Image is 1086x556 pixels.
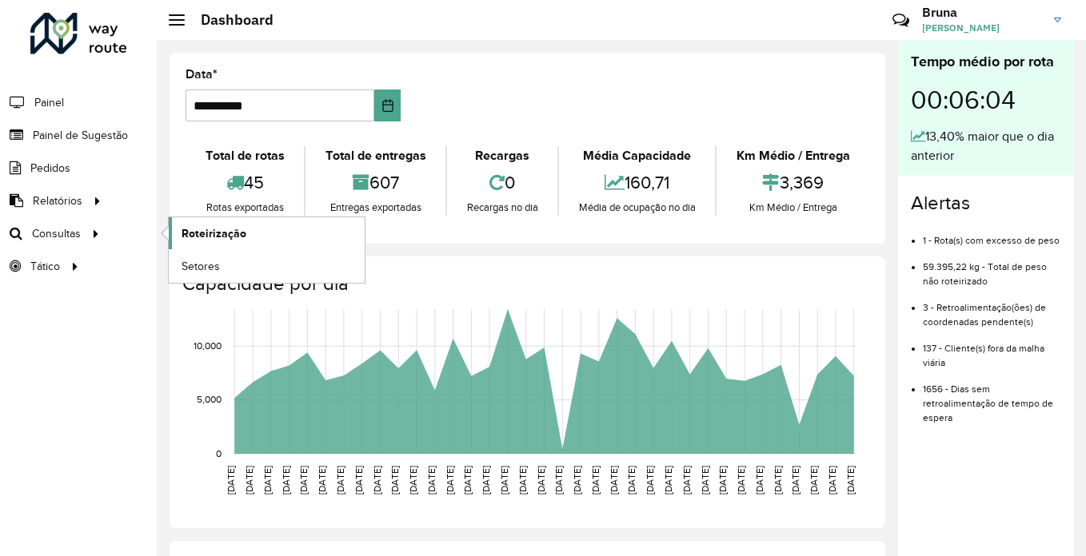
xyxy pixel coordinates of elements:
[923,248,1061,288] li: 59.395,22 kg - Total de peso não roteirizado
[563,146,711,165] div: Média Capacidade
[845,466,856,494] text: [DATE]
[226,466,236,494] text: [DATE]
[197,395,222,405] text: 5,000
[309,200,441,216] div: Entregas exportadas
[721,200,865,216] div: Km Médio / Entrega
[721,165,865,200] div: 3,369
[185,11,273,29] h2: Dashboard
[353,466,364,494] text: [DATE]
[194,340,222,351] text: 10,000
[451,146,553,165] div: Recargas
[572,466,582,494] text: [DATE]
[190,165,300,200] div: 45
[663,466,673,494] text: [DATE]
[32,225,81,242] span: Consultas
[922,21,1042,35] span: [PERSON_NAME]
[182,225,246,242] span: Roteirização
[169,217,365,249] a: Roteirização
[262,466,273,494] text: [DATE]
[374,89,401,121] button: Choose Date
[553,466,564,494] text: [DATE]
[884,3,918,38] a: Contato Rápido
[408,466,418,494] text: [DATE]
[923,288,1061,329] li: 3 - Retroalimentação(ões) de coordenadas pendente(s)
[216,448,222,459] text: 0
[911,192,1061,215] h4: Alertas
[481,466,491,494] text: [DATE]
[736,466,746,494] text: [DATE]
[923,370,1061,425] li: 1656 - Dias sem retroalimentação de tempo de espera
[645,466,655,494] text: [DATE]
[309,165,441,200] div: 607
[190,200,300,216] div: Rotas exportadas
[186,65,218,84] label: Data
[590,466,601,494] text: [DATE]
[33,127,128,144] span: Painel de Sugestão
[717,466,728,494] text: [DATE]
[827,466,837,494] text: [DATE]
[309,146,441,165] div: Total de entregas
[190,146,300,165] div: Total de rotas
[911,127,1061,165] div: 13,40% maior que o dia anterior
[911,73,1061,127] div: 00:06:04
[33,193,82,209] span: Relatórios
[911,51,1061,73] div: Tempo médio por rota
[451,200,553,216] div: Recargas no dia
[445,466,455,494] text: [DATE]
[626,466,637,494] text: [DATE]
[563,200,711,216] div: Média de ocupação no dia
[34,94,64,111] span: Painel
[790,466,801,494] text: [DATE]
[30,160,70,177] span: Pedidos
[681,466,692,494] text: [DATE]
[281,466,291,494] text: [DATE]
[169,250,365,282] a: Setores
[335,466,345,494] text: [DATE]
[451,165,553,200] div: 0
[609,466,619,494] text: [DATE]
[244,466,254,494] text: [DATE]
[923,329,1061,370] li: 137 - Cliente(s) fora da malha viária
[372,466,382,494] text: [DATE]
[30,258,60,275] span: Tático
[773,466,783,494] text: [DATE]
[389,466,400,494] text: [DATE]
[182,258,220,275] span: Setores
[563,165,711,200] div: 160,71
[922,5,1042,20] h3: Bruna
[426,466,437,494] text: [DATE]
[536,466,546,494] text: [DATE]
[809,466,819,494] text: [DATE]
[298,466,309,494] text: [DATE]
[923,221,1061,248] li: 1 - Rota(s) com excesso de peso
[721,146,865,165] div: Km Médio / Entrega
[499,466,509,494] text: [DATE]
[700,466,710,494] text: [DATE]
[754,466,765,494] text: [DATE]
[517,466,528,494] text: [DATE]
[462,466,473,494] text: [DATE]
[182,272,869,296] h4: Capacidade por dia
[317,466,327,494] text: [DATE]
